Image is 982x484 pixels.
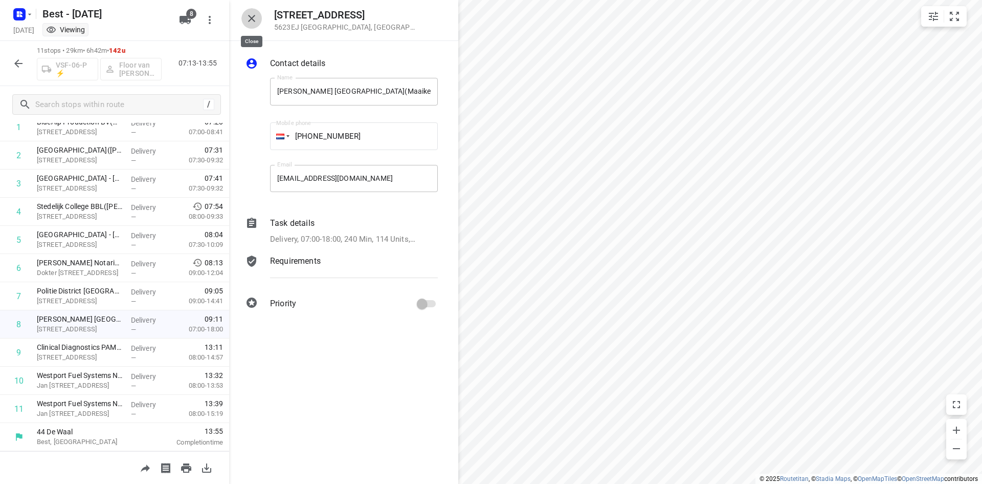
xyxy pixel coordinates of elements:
p: Delivery [131,230,169,241]
span: • [107,47,109,54]
p: [STREET_ADDRESS] [37,183,123,194]
button: More [199,10,220,30]
p: Delivery [131,146,169,156]
span: Print route [176,462,196,472]
p: 07:30-10:09 [172,240,223,250]
p: Westport Fuel Systems Netherlands B.V.(Marc Poell) [37,398,123,409]
p: Michelangelolaan 2, Eindhoven [37,324,123,334]
svg: Early [192,201,203,212]
div: 11 [14,404,24,414]
span: — [131,185,136,193]
span: — [131,382,136,390]
span: 13:32 [205,370,223,381]
div: 9 [16,348,21,357]
span: 07:31 [205,145,223,155]
div: 3 [16,179,21,188]
li: © 2025 , © , © © contributors [760,475,978,482]
p: 08:00-13:53 [172,381,223,391]
p: Jan Hilgersweg 22, Eindhoven [37,409,123,419]
div: 1 [16,122,21,132]
div: Contact details [245,57,438,72]
p: Task details [270,217,315,229]
p: 07:30-09:32 [172,155,223,165]
span: — [131,354,136,362]
p: 07:13-13:55 [178,58,221,69]
p: Delivery [131,399,169,410]
span: — [131,129,136,136]
p: 07:00-18:00 [172,324,223,334]
span: Share route [135,462,155,472]
span: 07:41 [205,173,223,183]
input: 1 (702) 123-4567 [270,122,438,150]
span: 09:11 [205,314,223,324]
span: 8 [186,9,196,19]
p: Delivery [131,118,169,128]
div: small contained button group [921,6,967,27]
p: Priority [270,298,296,310]
p: Completion time [155,437,223,448]
p: Requirements [270,255,321,267]
p: Delivery [131,371,169,382]
a: OpenStreetMap [902,475,944,482]
p: [STREET_ADDRESS] [37,212,123,222]
p: Delivery [131,315,169,325]
p: 08:00-14:57 [172,352,223,363]
p: 44 De Waal [37,427,143,437]
p: 09:00-14:41 [172,296,223,306]
span: 08:13 [205,258,223,268]
p: [PERSON_NAME] Notarissen B.V.([PERSON_NAME]) [37,258,123,268]
a: OpenMapTiles [858,475,897,482]
div: / [203,99,214,110]
p: Stedelijk College - Leerlingen - Eindhoven Broodberglaan(William van der Wielen) [37,229,123,240]
div: 7 [16,291,21,301]
p: Delivery [131,287,169,297]
p: 08:00-09:33 [172,212,223,222]
p: Michelangelolaan 2, Eindhoven [37,352,123,363]
span: 08:04 [205,229,223,240]
div: Task detailsDelivery, 07:00-18:00, 240 Min, 114 Units, LET OP! Zie leveroverzicht [245,217,438,245]
p: Politie District [GEOGRAPHIC_DATA] - [GEOGRAPHIC_DATA] [GEOGRAPHIC_DATA]-[GEOGRAPHIC_DATA]([GEOGR... [37,286,123,296]
div: 2 [16,151,21,160]
p: Michelangelolaan 4, Eindhoven [37,296,123,306]
p: Stedelijk College BBL([PERSON_NAME]) [37,201,123,212]
p: Contact details [270,57,325,70]
span: 07:54 [205,201,223,212]
p: 11 stops • 29km • 6h42m [37,46,162,56]
button: Fit zoom [944,6,965,27]
a: Stadia Maps [816,475,851,482]
p: 5623EJ [GEOGRAPHIC_DATA] , [GEOGRAPHIC_DATA] [274,23,417,31]
span: Print shipping labels [155,462,176,472]
div: 6 [16,263,21,273]
p: [STREET_ADDRESS] [37,155,123,165]
span: — [131,241,136,249]
p: Delivery [131,343,169,353]
span: 142u [109,47,125,54]
p: [STREET_ADDRESS] [37,127,123,137]
div: Netherlands: + 31 [270,122,289,150]
p: Delivery [131,174,169,184]
p: Best, [GEOGRAPHIC_DATA] [37,437,143,447]
p: Stedelijk College - Leerlingen - Eindhoven Oude Bossche Baan(Hans Roosenberg) [37,173,123,183]
span: — [131,213,136,221]
p: 09:00-12:04 [172,268,223,278]
div: Requirements [245,255,438,286]
span: — [131,298,136,305]
span: 13:11 [205,342,223,352]
span: — [131,326,136,333]
p: Delivery, 07:00-18:00, 240 Min, 114 Units, LET OP! Zie leveroverzicht [270,234,416,245]
div: 10 [14,376,24,386]
label: Mobile phone [276,120,311,126]
button: 8 [175,10,195,30]
span: — [131,269,136,277]
a: Routetitan [780,475,809,482]
div: 8 [16,320,21,329]
p: Delivery [131,202,169,213]
span: — [131,157,136,164]
p: 07:00-08:41 [172,127,223,137]
p: Dokter [STREET_ADDRESS] [37,268,123,278]
div: You are currently in view mode. To make any changes, go to edit project. [46,25,85,35]
p: 07:30-09:32 [172,183,223,194]
span: 09:05 [205,286,223,296]
div: 5 [16,235,21,245]
p: Delivery [131,259,169,269]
